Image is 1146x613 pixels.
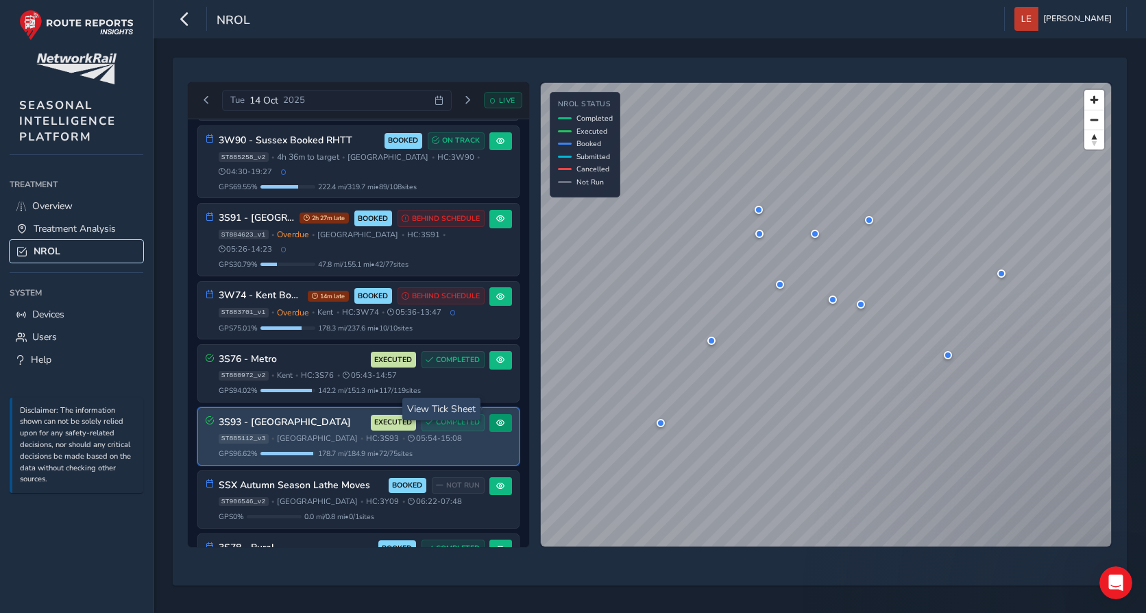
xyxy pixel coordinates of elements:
a: Users [10,326,143,348]
span: 05:43 - 14:57 [343,370,397,381]
span: HC: 3W74 [342,307,379,317]
span: ST885258_v2 [219,152,269,162]
span: • [312,309,315,316]
div: System [10,283,143,303]
span: 0.0 mi / 0.8 mi • 0 / 1 sites [304,512,374,522]
span: • [271,309,274,316]
span: • [361,435,363,442]
span: HC: 3S93 [366,433,399,444]
a: Devices [10,303,143,326]
span: • [271,154,274,161]
span: 14m late [308,291,349,302]
span: Kent [277,370,293,381]
button: Zoom in [1084,90,1104,110]
span: Booked [576,139,601,149]
span: [PERSON_NAME] [1043,7,1112,31]
button: Zoom out [1084,110,1104,130]
span: 222.4 mi / 319.7 mi • 89 / 108 sites [318,182,417,192]
span: [GEOGRAPHIC_DATA] [277,433,358,444]
span: ST906546_v2 [219,497,269,507]
span: Executed [576,126,607,136]
div: Treatment [10,174,143,195]
h4: NROL Status [558,100,613,109]
h3: 3W74 - Kent Booked RHTT SX (AM) [219,290,303,302]
span: 05:26 - 14:23 [219,244,273,254]
span: HC: 3Y09 [366,496,399,507]
a: Overview [10,195,143,217]
span: COMPLETED [436,354,480,365]
span: GPS 0 % [219,512,244,522]
button: Previous day [195,92,218,109]
span: Help [31,353,51,366]
span: Submitted [576,152,610,162]
span: Kent [317,307,333,317]
span: Completed [576,113,613,123]
span: GPS 30.79 % [219,259,258,269]
span: ST883701_v1 [219,308,269,317]
span: GPS 96.62 % [219,448,258,459]
span: • [402,435,405,442]
span: HC: 3S76 [301,370,334,381]
span: COMPLETED [436,417,480,428]
span: • [443,231,446,239]
span: LIVE [499,95,515,106]
span: HC: 3W90 [437,152,474,163]
h3: 3S78 - Rural [219,542,374,554]
h3: 3S91 - [GEOGRAPHIC_DATA] [219,213,295,224]
span: GPS 94.02 % [219,385,258,396]
span: • [271,498,274,505]
span: • [477,154,480,161]
span: 142.2 mi / 151.3 mi • 117 / 119 sites [318,385,421,396]
span: Overdue [277,307,309,318]
span: 178.3 mi / 237.6 mi • 10 / 10 sites [318,323,413,333]
span: COMPLETED [436,543,480,554]
img: customer logo [36,53,117,84]
span: BEHIND SCHEDULE [412,291,480,302]
span: [GEOGRAPHIC_DATA] [277,496,358,507]
h3: 3S76 - Metro [219,354,366,365]
a: NROL [10,240,143,263]
canvas: Map [541,83,1111,546]
span: ST885112_v3 [219,434,269,444]
span: 47.8 mi / 155.1 mi • 42 / 77 sites [318,259,409,269]
span: • [361,498,363,505]
span: • [271,372,274,379]
span: [GEOGRAPHIC_DATA] [317,230,398,240]
span: • [271,231,274,239]
span: Not Run [576,177,604,187]
span: NROL [34,245,60,258]
span: BOOKED [392,480,422,491]
img: rr logo [19,10,134,40]
span: Overdue [277,229,309,240]
span: NROL [217,12,250,31]
span: SEASONAL INTELLIGENCE PLATFORM [19,97,116,145]
span: GPS 75.01 % [219,323,258,333]
span: HC: 3S91 [407,230,440,240]
h3: 3W90 - Sussex Booked RHTT [219,135,380,147]
h3: 3S93 - [GEOGRAPHIC_DATA] [219,417,366,429]
span: ON TRACK [442,135,480,146]
span: 178.7 mi / 184.9 mi • 72 / 75 sites [318,448,413,459]
span: 2025 [283,94,305,106]
button: [PERSON_NAME] [1014,7,1117,31]
span: 14 Oct [249,94,278,107]
span: Tue [230,94,245,106]
button: Next day [456,92,479,109]
span: • [342,154,345,161]
span: EXECUTED [374,354,412,365]
span: • [312,231,315,239]
span: EXECUTED [374,417,412,428]
a: Treatment Analysis [10,217,143,240]
span: 2h 27m late [300,213,349,224]
iframe: Intercom live chat [1099,566,1132,599]
span: Users [32,330,57,344]
span: ST880972_v2 [219,371,269,381]
span: 04:30 - 19:27 [219,167,273,177]
span: • [382,309,385,316]
span: BOOKED [388,135,418,146]
span: 06:22 - 07:48 [408,496,462,507]
span: Cancelled [576,164,609,174]
span: • [402,231,404,239]
span: • [271,435,274,442]
span: • [432,154,435,161]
